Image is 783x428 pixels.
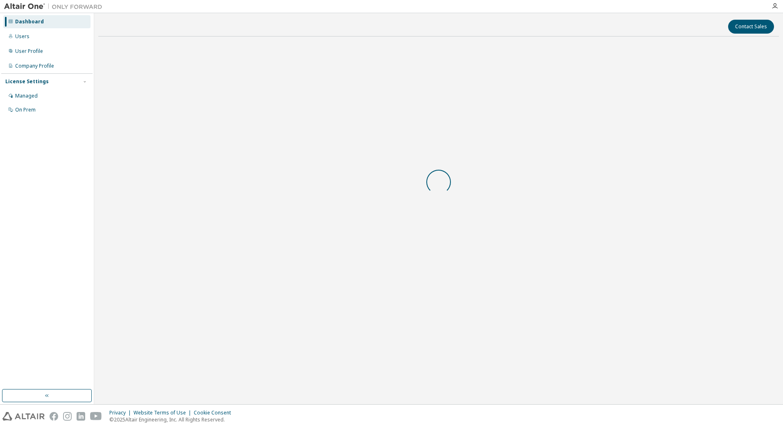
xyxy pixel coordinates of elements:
[15,63,54,69] div: Company Profile
[728,20,774,34] button: Contact Sales
[109,416,236,423] p: © 2025 Altair Engineering, Inc. All Rights Reserved.
[15,93,38,99] div: Managed
[50,412,58,421] img: facebook.svg
[134,410,194,416] div: Website Terms of Use
[2,412,45,421] img: altair_logo.svg
[15,107,36,113] div: On Prem
[15,48,43,55] div: User Profile
[77,412,85,421] img: linkedin.svg
[109,410,134,416] div: Privacy
[15,33,29,40] div: Users
[194,410,236,416] div: Cookie Consent
[4,2,106,11] img: Altair One
[63,412,72,421] img: instagram.svg
[15,18,44,25] div: Dashboard
[5,78,49,85] div: License Settings
[90,412,102,421] img: youtube.svg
